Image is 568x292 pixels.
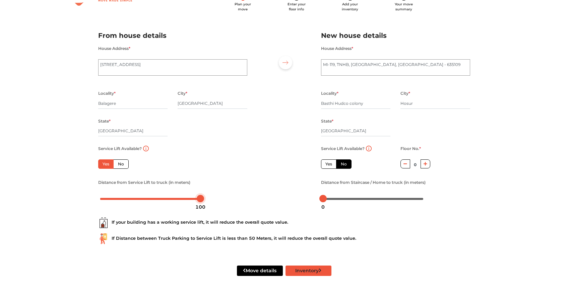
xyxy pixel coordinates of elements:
textarea: Teddy [GEOGRAPHIC_DATA], [GEOGRAPHIC_DATA] [321,59,470,76]
button: Move details [237,266,283,276]
label: Floor No. [400,144,421,153]
h2: New house details [321,30,470,41]
label: Distance from Staircase / Home to truck (in meters) [321,178,426,187]
h2: From house details [98,30,247,41]
label: City [400,89,410,98]
label: No [336,159,352,169]
span: Enter your floor info [288,2,306,11]
label: State [98,117,111,126]
label: City [178,89,187,98]
span: Plan your move [235,2,251,11]
span: Add your inventory [342,2,358,11]
div: If your building has a working service lift, it will reduce the overall quote value. [98,217,470,228]
label: Service Lift Available? [98,144,142,153]
label: House Address [98,44,130,53]
label: State [321,117,333,126]
label: No [113,159,129,169]
img: ... [98,217,109,228]
label: House Address [321,44,353,53]
span: Your move summary [395,2,413,11]
img: ... [98,233,109,244]
div: 100 [193,201,208,213]
label: Service Lift Available? [321,144,365,153]
label: Yes [98,159,114,169]
label: Locality [321,89,338,98]
div: 0 [319,201,327,213]
textarea: Sobha Dream Acres Wing 29 [98,59,247,76]
label: Yes [321,159,336,169]
label: Distance from Service Lift to truck (in meters) [98,178,190,187]
label: Locality [98,89,116,98]
button: Inventory [286,266,331,276]
div: If Distance between Truck Parking to Service Lift is less than 50 Meters, it will reduce the over... [98,233,470,244]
